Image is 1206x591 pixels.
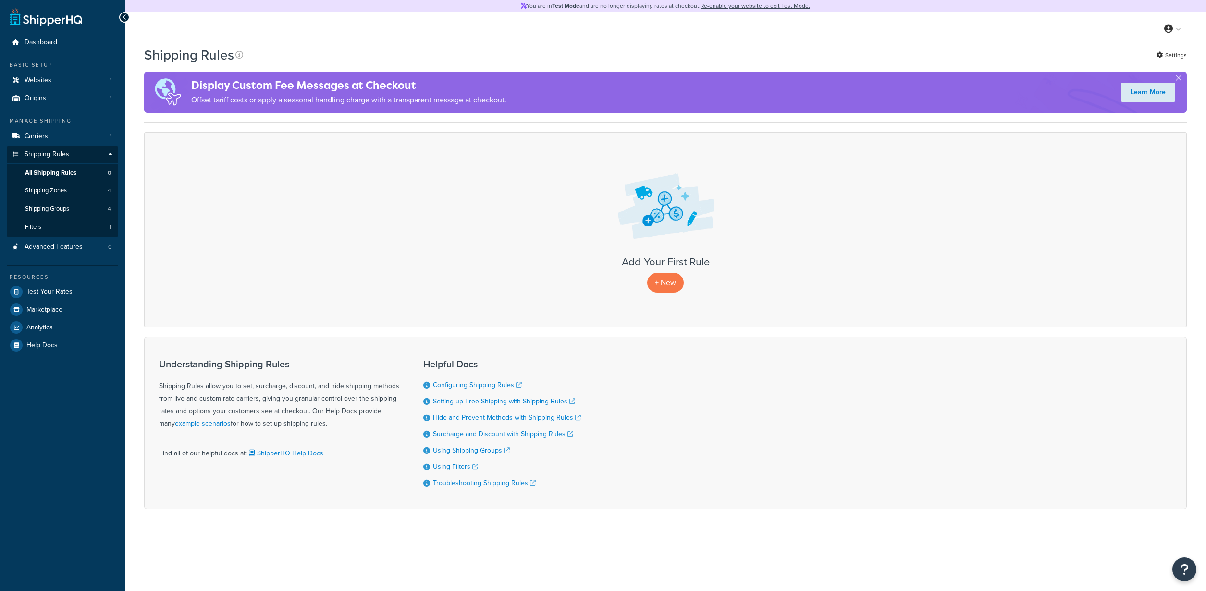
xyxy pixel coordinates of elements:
div: Resources [7,273,118,281]
p: Offset tariff costs or apply a seasonal handling charge with a transparent message at checkout. [191,93,506,107]
a: Shipping Zones 4 [7,182,118,200]
a: Settings [1157,49,1187,62]
li: Carriers [7,127,118,145]
a: Dashboard [7,34,118,51]
a: Shipping Rules [7,146,118,163]
button: Open Resource Center [1172,557,1196,581]
span: Analytics [26,324,53,332]
span: 1 [110,132,111,140]
h3: Helpful Docs [423,359,581,369]
span: 4 [108,205,111,213]
li: Shipping Groups [7,200,118,218]
a: Filters 1 [7,218,118,236]
span: Carriers [25,132,48,140]
li: Advanced Features [7,238,118,256]
span: Shipping Groups [25,205,69,213]
a: Advanced Features 0 [7,238,118,256]
span: Shipping Zones [25,187,67,195]
div: Manage Shipping [7,117,118,125]
div: Shipping Rules allow you to set, surcharge, discount, and hide shipping methods from live and cus... [159,359,399,430]
span: 4 [108,187,111,195]
span: Filters [25,223,41,231]
span: All Shipping Rules [25,169,76,177]
span: 1 [110,94,111,102]
span: Help Docs [26,341,58,350]
span: Websites [25,76,51,85]
a: All Shipping Rules 0 [7,164,118,182]
p: + New [647,273,684,292]
a: Learn More [1121,83,1175,102]
a: Using Shipping Groups [433,445,510,455]
span: Advanced Features [25,243,83,251]
h1: Shipping Rules [144,46,234,64]
a: Hide and Prevent Methods with Shipping Rules [433,413,581,423]
a: Configuring Shipping Rules [433,380,522,390]
span: Test Your Rates [26,288,73,296]
a: Using Filters [433,462,478,472]
a: Test Your Rates [7,283,118,301]
li: Shipping Zones [7,182,118,200]
div: Basic Setup [7,61,118,69]
li: Websites [7,72,118,89]
a: Help Docs [7,337,118,354]
li: Origins [7,89,118,107]
span: Marketplace [26,306,62,314]
img: duties-banner-06bc72dcb5fe05cb3f9472aba00be2ae8eb53ab6f0d8bb03d382ba314ac3c341.png [144,72,191,113]
span: 0 [108,243,111,251]
strong: Test Mode [552,1,579,10]
span: Origins [25,94,46,102]
a: Surcharge and Discount with Shipping Rules [433,429,573,439]
a: Re-enable your website to exit Test Mode. [701,1,810,10]
a: ShipperHQ Help Docs [247,448,323,458]
a: Setting up Free Shipping with Shipping Rules [433,396,575,406]
a: Websites 1 [7,72,118,89]
a: example scenarios [175,418,231,428]
h3: Add Your First Rule [154,256,1177,268]
span: 0 [108,169,111,177]
a: ShipperHQ Home [10,7,82,26]
li: Shipping Rules [7,146,118,237]
span: 1 [109,223,111,231]
h4: Display Custom Fee Messages at Checkout [191,77,506,93]
span: 1 [110,76,111,85]
span: Shipping Rules [25,151,69,159]
a: Analytics [7,319,118,336]
a: Origins 1 [7,89,118,107]
h3: Understanding Shipping Rules [159,359,399,369]
span: Dashboard [25,38,57,47]
a: Marketplace [7,301,118,318]
a: Shipping Groups 4 [7,200,118,218]
a: Troubleshooting Shipping Rules [433,478,536,488]
li: Filters [7,218,118,236]
li: All Shipping Rules [7,164,118,182]
div: Find all of our helpful docs at: [159,440,399,460]
a: Carriers 1 [7,127,118,145]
